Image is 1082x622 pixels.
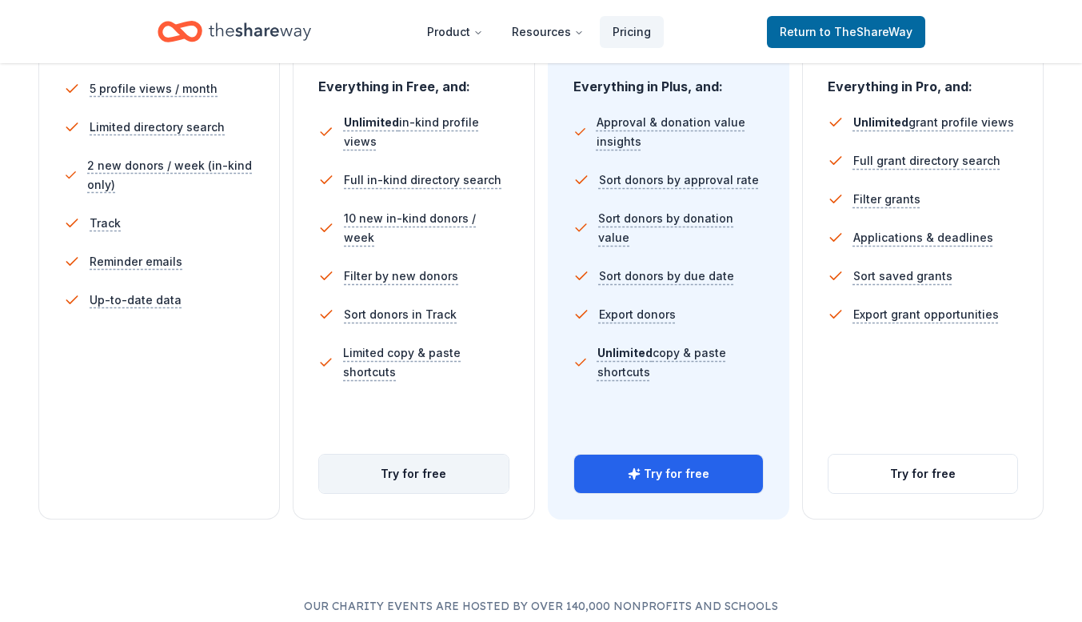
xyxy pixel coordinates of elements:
span: Full grant directory search [853,151,1000,171]
span: Export grant opportunities [853,305,999,324]
span: Sort donors by approval rate [599,171,759,190]
span: copy & paste shortcuts [597,346,726,379]
button: Try for free [319,455,508,493]
span: Track [90,214,121,233]
span: Sort donors in Track [344,305,457,324]
span: Approval & donation value insights [597,113,764,151]
span: 2 new donors / week (in-kind only) [87,156,254,195]
span: to TheShareWay [820,25,912,38]
button: Resources [499,16,597,48]
span: Filter grants [853,190,920,209]
p: Our charity events are hosted by over 140,000 nonprofits and schools [38,596,1044,616]
span: Full in-kind directory search [344,171,501,190]
span: Sort donors by donation value [598,209,764,247]
nav: Main [414,13,664,50]
span: Applications & deadlines [853,228,993,247]
span: Return [780,22,912,42]
button: Try for free [828,455,1017,493]
div: Everything in Free, and: [318,63,509,97]
span: Sort saved grants [853,267,952,286]
a: Home [158,13,311,50]
span: 10 new in-kind donors / week [344,209,509,247]
span: Limited copy & paste shortcuts [343,343,509,382]
span: in-kind profile views [344,115,479,148]
span: grant profile views [853,115,1014,129]
div: Everything in Pro, and: [828,63,1018,97]
span: Reminder emails [90,252,182,271]
button: Try for free [574,455,763,493]
span: Up-to-date data [90,291,182,310]
span: Unlimited [597,346,653,359]
span: Export donors [599,305,676,324]
button: Product [414,16,496,48]
span: Unlimited [853,115,908,129]
span: Unlimited [344,115,399,129]
span: 5 profile views / month [90,79,218,98]
a: Pricing [600,16,664,48]
span: Limited directory search [90,118,225,137]
div: Everything in Plus, and: [573,63,764,97]
span: Sort donors by due date [599,267,734,286]
span: Filter by new donors [344,267,458,286]
a: Returnto TheShareWay [767,16,925,48]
